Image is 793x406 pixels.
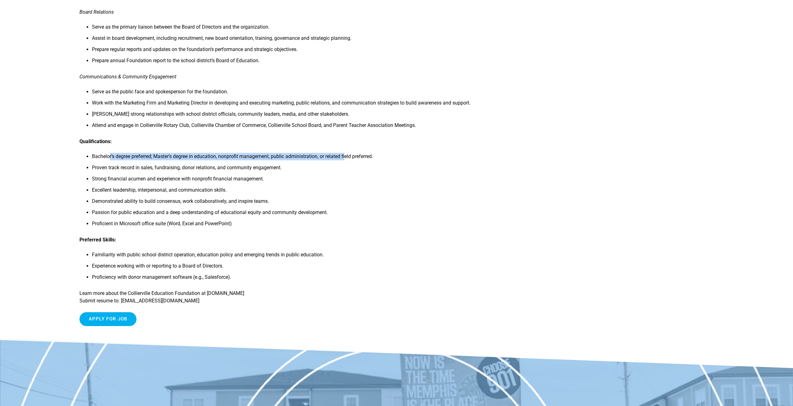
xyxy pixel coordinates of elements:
li: Proficient in Microsoft office suite (Word, Excel and PowerPoint) [92,220,516,231]
li: Demonstrated ability to build consensus, work collaboratively, and inspire teams. [92,198,516,209]
strong: Preferred Skills: [79,237,116,243]
li: Experience working with or reporting to a Board of Directors. [92,262,516,273]
li: Prepare regular reports and updates on the foundation’s performance and strategic objectives. [92,46,516,57]
p: Learn more about the Collierville Education Foundation at [DOMAIN_NAME] Submit resume to: [EMAIL_... [79,290,516,305]
li: Serve as the primary liaison between the Board of Directors and the organization. [92,23,516,35]
li: Proficiency with donor management software (e.g., Salesforce). [92,273,516,285]
li: Prepare annual Foundation report to the school district’s Board of Education. [92,57,516,68]
li: Excellent leadership, interpersonal, and communication skills. [92,186,516,198]
input: Apply for job [79,312,137,326]
li: [PERSON_NAME] strong relationships with school district officials, community leaders, media, and ... [92,110,516,122]
li: Work with the Marketing Firm and Marketing Director in developing and executing marketing, public... [92,99,516,110]
li: Bachelor’s degree preferred; Master’s degree in education, nonprofit management, public administr... [92,153,516,164]
li: Familiarity with public school district operation, education policy and emerging trends in public... [92,251,516,262]
li: Attend and engage in Collierville Rotary Club, Collierville Chamber of Commerce, Collierville Sch... [92,122,516,133]
em: Board Relations [79,9,114,15]
li: Passion for public education and a deep understanding of educational equity and community develop... [92,209,516,220]
em: Communications & Community Engagement [79,74,176,80]
li: Serve as the public face and spokesperson for the foundation. [92,88,516,99]
li: Assist in board development, including recruitment, new board orientation, training, governance a... [92,35,516,46]
li: Proven track record in sales, fundraising, donor relations, and community engagement. [92,164,516,175]
strong: Qualifications: [79,138,112,144]
li: Strong financial acumen and experience with nonprofit financial management. [92,175,516,186]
